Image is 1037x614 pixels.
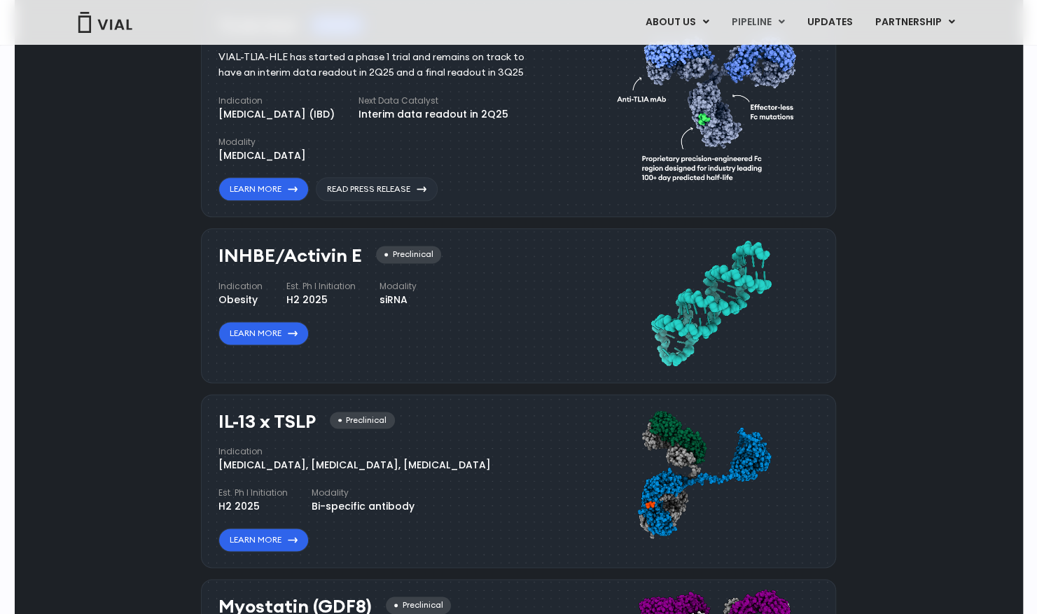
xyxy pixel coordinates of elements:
[380,280,417,293] h4: Modality
[380,293,417,307] div: siRNA
[218,246,362,266] h3: INHBE/Activin E
[316,177,438,201] a: Read Press Release
[218,50,545,81] div: VIAL-TL1A-HLE has started a phase 1 trial and remains on track to have an interim data readout in...
[218,458,491,473] div: [MEDICAL_DATA], [MEDICAL_DATA], [MEDICAL_DATA]
[720,11,795,34] a: PIPELINEMenu Toggle
[218,445,491,458] h4: Indication
[77,12,133,33] img: Vial Logo
[218,136,306,148] h4: Modality
[863,11,966,34] a: PARTNERSHIPMenu Toggle
[218,321,309,345] a: Learn More
[218,293,263,307] div: Obesity
[218,412,316,432] h3: IL-13 x TSLP
[218,177,309,201] a: Learn More
[312,499,415,514] div: Bi-specific antibody
[218,487,288,499] h4: Est. Ph I Initiation
[376,246,441,263] div: Preclinical
[617,9,805,202] img: TL1A antibody diagram.
[386,596,451,614] div: Preclinical
[218,95,335,107] h4: Indication
[286,293,356,307] div: H2 2025
[795,11,863,34] a: UPDATES
[218,528,309,552] a: Learn More
[218,280,263,293] h4: Indication
[218,499,288,514] div: H2 2025
[286,280,356,293] h4: Est. Ph I Initiation
[359,95,508,107] h4: Next Data Catalyst
[359,107,508,122] div: Interim data readout in 2Q25
[312,487,415,499] h4: Modality
[218,107,335,122] div: [MEDICAL_DATA] (IBD)
[634,11,719,34] a: ABOUT USMenu Toggle
[330,412,395,429] div: Preclinical
[218,148,306,163] div: [MEDICAL_DATA]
